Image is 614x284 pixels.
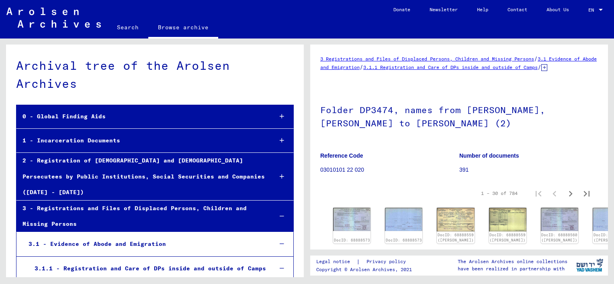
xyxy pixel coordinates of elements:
a: Legal notice [316,258,356,266]
img: 002.jpg [385,208,422,231]
p: 391 [459,166,598,174]
div: 2 - Registration of [DEMOGRAPHIC_DATA] and [DEMOGRAPHIC_DATA] Persecutees by Public Institutions,... [16,153,266,200]
button: First page [530,185,546,201]
p: The Arolsen Archives online collections [458,258,567,265]
span: / [534,55,538,62]
div: 1 - Incarceration Documents [16,133,266,148]
div: 0 - Global Finding Aids [16,109,266,124]
span: EN [588,7,597,13]
img: yv_logo.png [575,255,605,275]
a: 3.1.1 Registration and Care of DPs inside and outside of Camps [363,64,538,70]
a: Browse archive [148,18,218,39]
a: 3 Registrations and Files of Displaced Persons, Children and Missing Persons [320,56,534,62]
img: 002.jpg [489,208,526,231]
button: Last page [579,185,595,201]
a: DocID: 68888573 [334,238,370,242]
img: 001.jpg [437,208,474,231]
div: 3 - Registrations and Files of Displaced Persons, Children and Missing Persons [16,201,266,232]
p: Copyright © Arolsen Archives, 2021 [316,266,415,273]
img: 001.jpg [541,208,578,231]
a: DocID: 68888559 ([PERSON_NAME]) [489,233,526,243]
a: DocID: 68888573 [386,238,422,242]
b: Reference Code [320,152,363,159]
button: Previous page [546,185,563,201]
button: Next page [563,185,579,201]
span: / [538,63,541,71]
p: 03010101 22 020 [320,166,459,174]
h1: Folder DP3474, names from [PERSON_NAME], [PERSON_NAME] to [PERSON_NAME] (2) [320,91,598,140]
a: Search [107,18,148,37]
p: have been realized in partnership with [458,265,567,272]
img: 001.jpg [333,208,370,231]
a: DocID: 68888560 ([PERSON_NAME]) [541,233,577,243]
div: 3.1 - Evidence of Abode and Emigration [23,236,266,252]
div: 3.1.1 - Registration and Care of DPs inside and outside of Camps [29,261,266,276]
div: 1 – 30 of 784 [481,190,518,197]
div: | [316,258,415,266]
div: Archival tree of the Arolsen Archives [16,57,294,93]
img: Arolsen_neg.svg [6,8,101,28]
a: Privacy policy [360,258,415,266]
a: DocID: 68888559 ([PERSON_NAME]) [438,233,474,243]
b: Number of documents [459,152,519,159]
span: / [360,63,363,71]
